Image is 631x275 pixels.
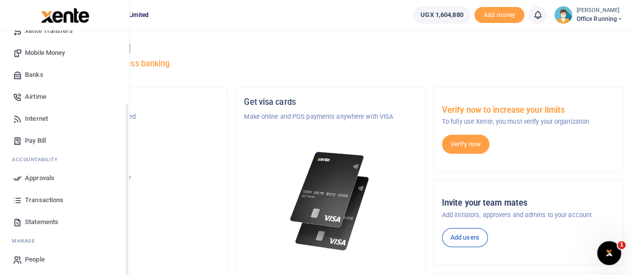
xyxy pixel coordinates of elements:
p: To fully use Xente, you must verify your organization [442,117,615,127]
h5: Invite your team mates [442,198,615,208]
p: Office Running [46,151,219,161]
a: Statements [8,211,121,233]
a: UGX 1,604,880 [413,6,470,24]
span: UGX 1,604,880 [421,10,463,20]
h5: Welcome to better business banking [38,59,623,69]
li: Toup your wallet [474,7,524,23]
iframe: Intercom live chat [597,241,621,265]
h5: Organization [46,97,219,107]
span: Xente Transfers [25,26,73,36]
span: anage [17,237,35,245]
a: Mobile Money [8,42,121,64]
h5: UGX 1,604,880 [46,185,219,195]
a: Transactions [8,189,121,211]
a: Approvals [8,167,121,189]
span: countability [19,156,57,163]
a: Add money [474,10,524,18]
span: Pay Bill [25,136,46,146]
span: Approvals [25,173,54,183]
h4: Hello [PERSON_NAME] [38,43,623,54]
a: People [8,249,121,271]
p: Your current account balance [46,173,219,183]
a: profile-user [PERSON_NAME] Office Running [554,6,623,24]
span: Transactions [25,195,63,205]
a: Verify now [442,135,489,154]
img: xente-_physical_cards.png [287,146,374,257]
h5: Verify now to increase your limits [442,105,615,115]
a: Internet [8,108,121,130]
span: Airtime [25,92,46,102]
a: Add users [442,228,488,247]
span: Internet [25,114,48,124]
p: Add initiators, approvers and admins to your account [442,210,615,220]
li: Wallet ballance [409,6,474,24]
span: People [25,255,45,265]
h5: Account [46,136,219,146]
span: Office Running [576,14,623,23]
img: profile-user [554,6,572,24]
li: M [8,233,121,249]
span: Banks [25,70,43,80]
li: Ac [8,152,121,167]
h5: Get visa cards [244,97,417,107]
a: logo-small logo-large logo-large [40,11,89,18]
a: Xente Transfers [8,20,121,42]
span: 1 [618,241,626,249]
p: Signalytic Uganda SMC Limited [46,112,219,122]
small: [PERSON_NAME] [576,6,623,15]
span: Mobile Money [25,48,65,58]
span: Statements [25,217,58,227]
p: Make online and POS payments anywhere with VISA [244,112,417,122]
span: Add money [474,7,524,23]
a: Banks [8,64,121,86]
a: Pay Bill [8,130,121,152]
a: Airtime [8,86,121,108]
img: logo-large [41,8,89,23]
